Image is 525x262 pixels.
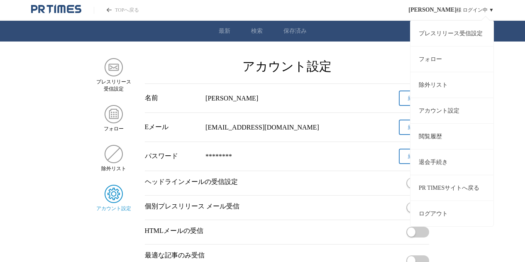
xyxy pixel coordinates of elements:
[205,95,368,102] div: [PERSON_NAME]
[145,178,403,186] p: ヘッドラインメールの受信設定
[94,7,139,14] a: PR TIMESのトップページはこちら
[105,145,123,163] img: 除外リスト
[399,149,429,164] button: 編集
[399,120,429,135] button: 編集
[96,78,131,93] span: プレスリリース 受信設定
[408,95,420,102] span: 編集
[410,149,493,175] a: 退会手続き
[410,98,493,123] a: アカウント設定
[96,205,131,212] span: アカウント設定
[205,124,368,131] div: [EMAIL_ADDRESS][DOMAIN_NAME]
[145,123,199,132] div: Eメール
[96,58,132,93] a: プレスリリース 受信設定プレスリリース 受信設定
[410,201,493,226] button: ログアウト
[145,94,199,103] div: 名前
[145,152,199,161] div: パスワード
[408,7,457,13] span: [PERSON_NAME]
[219,27,230,35] a: 最新
[105,185,123,203] img: アカウント設定
[283,27,307,35] a: 保存済み
[105,105,123,123] img: フォロー
[31,4,81,16] a: PR TIMESのトップページはこちら
[96,105,132,132] a: フォローフォロー
[145,251,403,260] p: 最適な記事のみ受信
[408,153,420,160] span: 編集
[96,185,132,212] a: アカウント設定アカウント設定
[251,27,263,35] a: 検索
[399,91,429,106] button: 編集
[96,145,132,172] a: 除外リスト除外リスト
[105,58,123,76] img: プレスリリース 受信設定
[145,202,403,211] p: 個別プレスリリース メール受信
[410,123,493,149] a: 閲覧履歴
[101,165,126,172] span: 除外リスト
[104,125,124,132] span: フォロー
[410,20,493,46] a: プレスリリース受信設定
[410,72,493,98] a: 除外リスト
[145,227,403,235] p: HTMLメールの受信
[408,124,420,131] span: 編集
[410,175,493,201] a: PR TIMESサイトへ戻る
[410,46,493,72] a: フォロー
[145,58,429,75] h2: アカウント設定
